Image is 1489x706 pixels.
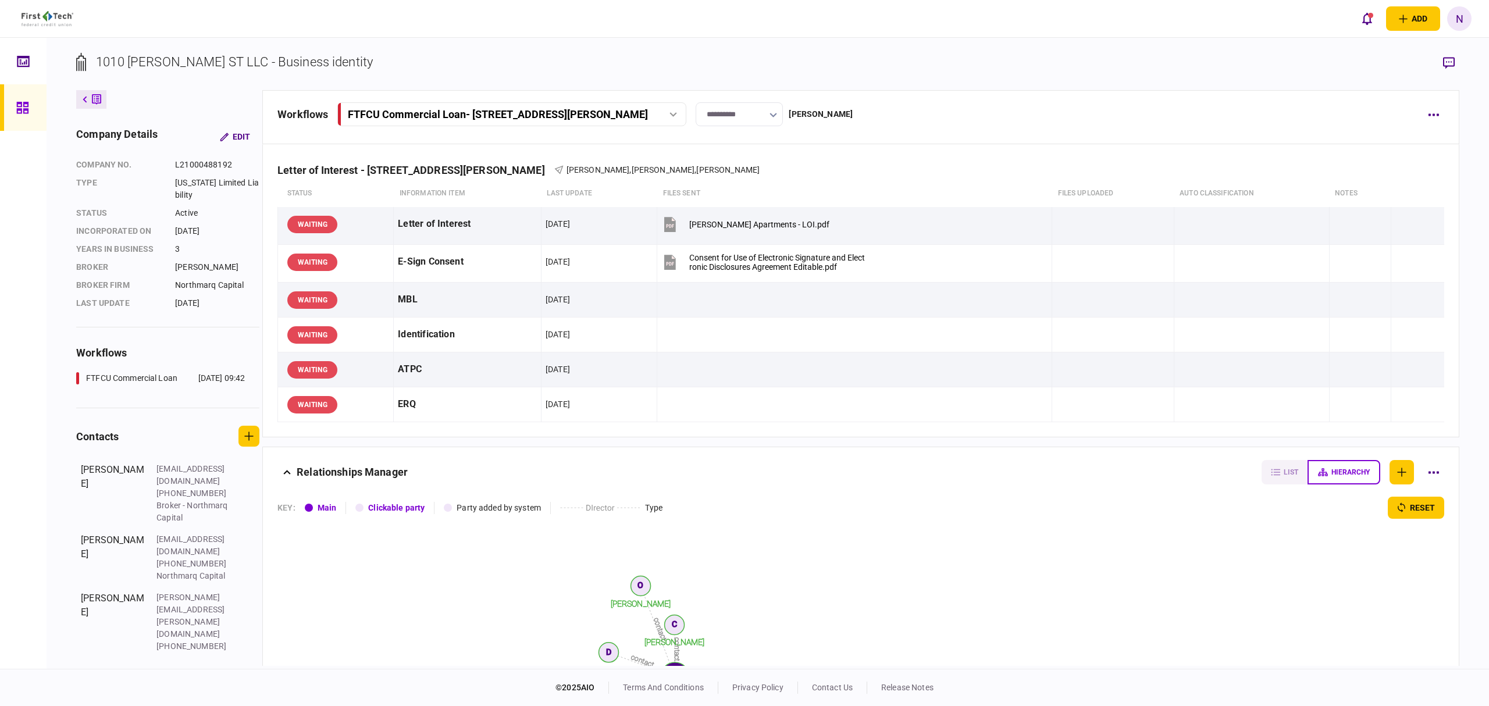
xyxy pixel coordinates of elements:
[76,261,163,273] div: Broker
[546,218,570,230] div: [DATE]
[398,287,537,313] div: MBL
[661,211,829,237] button: Bronson Apartments - LOI.pdf
[96,52,373,72] div: 1010 [PERSON_NAME] ST LLC - Business identity
[156,591,232,640] div: [PERSON_NAME][EMAIL_ADDRESS][PERSON_NAME][DOMAIN_NAME]
[156,533,232,558] div: [EMAIL_ADDRESS][DOMAIN_NAME]
[76,243,163,255] div: years in business
[644,637,705,647] tspan: [PERSON_NAME]
[398,211,537,237] div: Letter of Interest
[398,322,537,348] div: Identification
[689,253,865,272] div: Consent for Use of Electronic Signature and Electronic Disclosures Agreement Editable.pdf
[398,391,537,418] div: ERQ
[555,682,609,694] div: © 2025 AIO
[297,460,408,484] div: Relationships Manager
[81,463,145,524] div: [PERSON_NAME]
[1329,180,1391,207] th: notes
[76,225,163,237] div: incorporated on
[638,580,644,590] text: O
[546,363,570,375] div: [DATE]
[652,616,668,641] text: contact
[812,683,853,692] a: contact us
[1262,460,1308,484] button: list
[76,207,163,219] div: status
[1052,180,1174,207] th: Files uploaded
[156,640,232,652] div: [PHONE_NUMBER]
[546,294,570,305] div: [DATE]
[277,106,328,122] div: workflows
[632,165,695,174] span: [PERSON_NAME]
[278,180,394,207] th: status
[657,180,1052,207] th: files sent
[1308,460,1380,484] button: hierarchy
[881,683,934,692] a: release notes
[175,279,259,291] div: Northmarq Capital
[394,180,542,207] th: Information item
[156,487,232,500] div: [PHONE_NUMBER]
[1355,6,1379,31] button: open notifications list
[287,396,337,413] div: WAITING
[629,165,631,174] span: ,
[789,108,853,120] div: [PERSON_NAME]
[457,502,541,514] div: Party added by system
[696,165,760,174] span: [PERSON_NAME]
[22,11,73,26] img: client company logo
[546,398,570,410] div: [DATE]
[76,159,163,171] div: company no.
[287,361,337,379] div: WAITING
[156,558,232,570] div: [PHONE_NUMBER]
[661,249,865,275] button: Consent for Use of Electronic Signature and Electronic Disclosures Agreement Editable.pdf
[541,180,657,207] th: last update
[76,429,119,444] div: contacts
[175,243,259,255] div: 3
[156,500,232,524] div: Broker - Northmarq Capital
[198,372,245,384] div: [DATE] 09:42
[81,533,145,582] div: [PERSON_NAME]
[211,126,259,147] button: Edit
[546,329,570,340] div: [DATE]
[398,249,537,275] div: E-Sign Consent
[76,372,245,384] a: FTFCU Commercial Loan[DATE] 09:42
[156,463,232,487] div: [EMAIL_ADDRESS][DOMAIN_NAME]
[1284,468,1298,476] span: list
[277,164,554,176] div: Letter of Interest - [STREET_ADDRESS][PERSON_NAME]
[398,356,537,383] div: ATPC
[318,502,337,514] div: Main
[175,261,259,273] div: [PERSON_NAME]
[76,345,259,361] div: workflows
[76,279,163,291] div: broker firm
[732,683,783,692] a: privacy policy
[673,637,681,661] text: contact
[1331,468,1370,476] span: hierarchy
[368,502,425,514] div: Clickable party
[630,653,655,669] text: contact
[81,591,145,652] div: [PERSON_NAME]
[287,254,337,271] div: WAITING
[348,108,648,120] div: FTFCU Commercial Loan - [STREET_ADDRESS][PERSON_NAME]
[175,177,259,201] div: [US_STATE] Limited Liability
[694,165,696,174] span: ,
[287,326,337,344] div: WAITING
[1174,180,1329,207] th: auto classification
[76,126,158,147] div: company details
[546,256,570,268] div: [DATE]
[1447,6,1472,31] button: N
[175,225,259,237] div: [DATE]
[645,502,663,514] div: Type
[672,619,677,629] text: C
[579,665,639,675] tspan: [PERSON_NAME]
[606,647,611,657] text: D
[76,177,163,201] div: Type
[175,207,259,219] div: Active
[156,570,232,582] div: Northmarq Capital
[567,165,630,174] span: [PERSON_NAME]
[1386,6,1440,31] button: open adding identity options
[287,216,337,233] div: WAITING
[287,291,337,309] div: WAITING
[175,159,259,171] div: L21000488192
[611,599,671,608] tspan: [PERSON_NAME]
[623,683,704,692] a: terms and conditions
[175,297,259,309] div: [DATE]
[1388,497,1444,519] button: reset
[76,297,163,309] div: last update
